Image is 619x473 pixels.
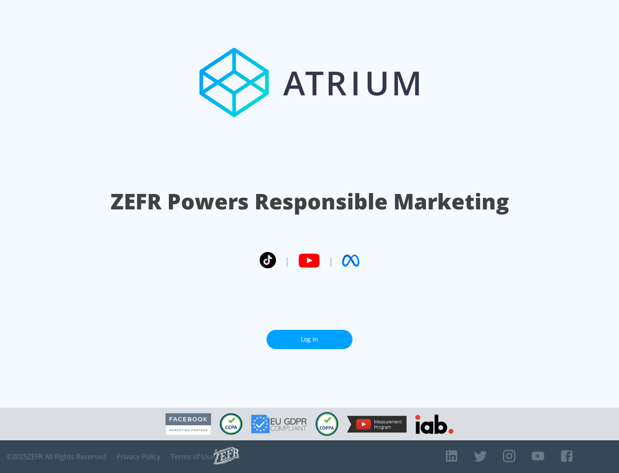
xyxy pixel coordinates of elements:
span: | [328,254,334,267]
span: | [285,254,290,267]
h1: ZEFR Powers Responsible Marketing [110,187,509,216]
img: YouTube Measurement Program [347,416,407,433]
img: Facebook Marketing Partner [165,413,211,435]
a: Log In [267,330,352,349]
a: Privacy Policy [116,452,160,461]
img: IAB [415,415,454,434]
a: Terms of Use [171,452,214,461]
img: GDPR Compliant [251,415,307,433]
img: COPPA Compliant [316,412,338,436]
span: © 2025 ZEFR All Rights Reserved [6,452,106,461]
img: CCPA Compliant [220,413,242,435]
